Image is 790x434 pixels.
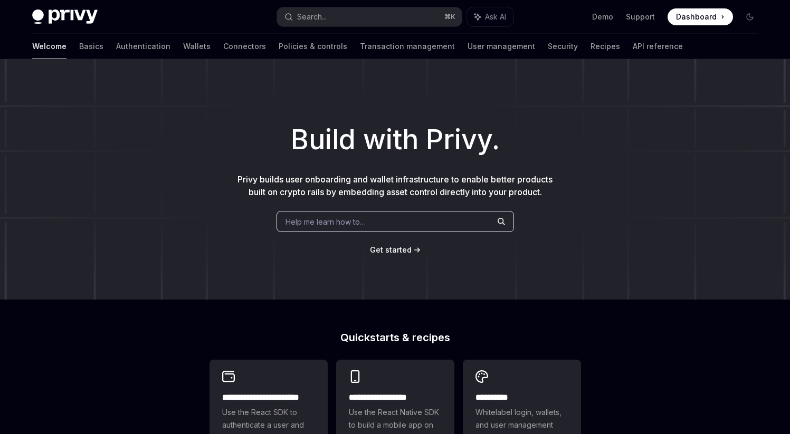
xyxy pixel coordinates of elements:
h1: Build with Privy. [17,119,773,160]
a: Welcome [32,34,66,59]
div: Search... [297,11,327,23]
img: dark logo [32,9,98,24]
a: Basics [79,34,103,59]
a: Wallets [183,34,211,59]
h2: Quickstarts & recipes [210,332,581,343]
button: Toggle dark mode [741,8,758,25]
a: Policies & controls [279,34,347,59]
a: Get started [370,245,412,255]
span: Help me learn how to… [285,216,366,227]
a: Dashboard [668,8,733,25]
a: Connectors [223,34,266,59]
a: API reference [633,34,683,59]
span: Dashboard [676,12,717,22]
span: Get started [370,245,412,254]
span: Ask AI [485,12,506,22]
span: Privy builds user onboarding and wallet infrastructure to enable better products built on crypto ... [237,174,553,197]
a: Authentication [116,34,170,59]
a: Transaction management [360,34,455,59]
a: Demo [592,12,613,22]
a: Security [548,34,578,59]
button: Search...⌘K [277,7,462,26]
a: User management [468,34,535,59]
button: Ask AI [467,7,513,26]
a: Support [626,12,655,22]
span: ⌘ K [444,13,455,21]
a: Recipes [591,34,620,59]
